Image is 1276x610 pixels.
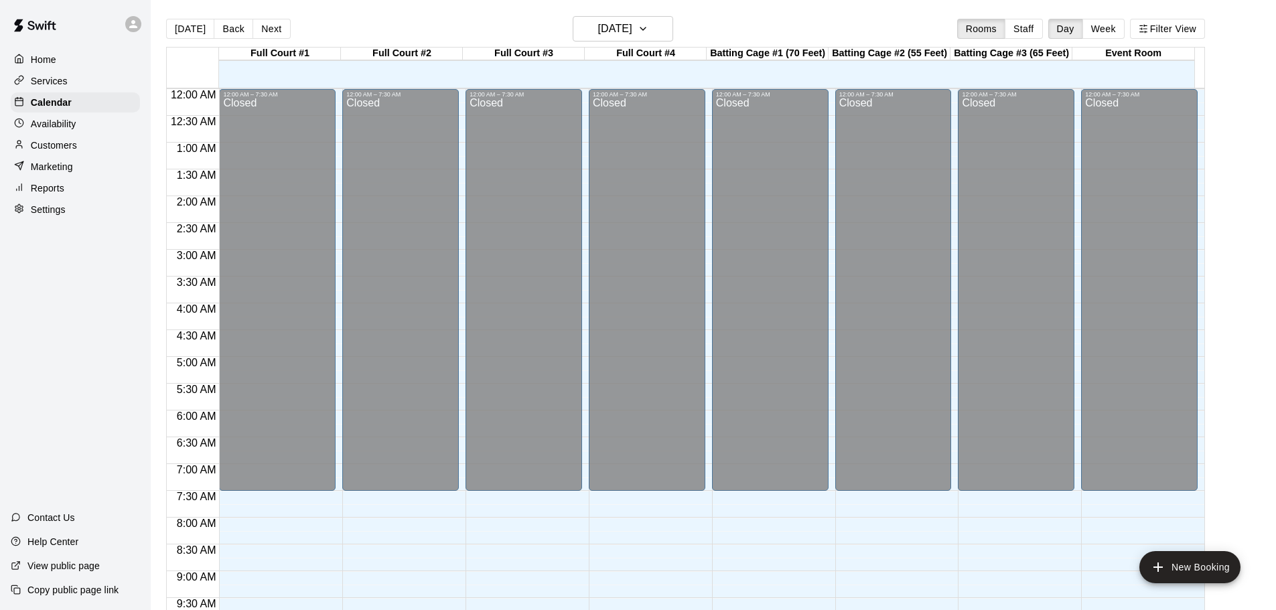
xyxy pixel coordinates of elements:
div: 12:00 AM – 7:30 AM [346,91,455,98]
button: [DATE] [166,19,214,39]
div: 12:00 AM – 7:30 AM [962,91,1070,98]
span: 3:00 AM [173,250,220,261]
div: Closed [593,98,701,495]
div: 12:00 AM – 7:30 AM: Closed [589,89,705,491]
div: Full Court #1 [219,48,341,60]
span: 9:00 AM [173,571,220,583]
span: 7:30 AM [173,491,220,502]
div: Full Court #2 [341,48,463,60]
p: Services [31,74,68,88]
a: Settings [11,200,140,220]
span: 2:00 AM [173,196,220,208]
div: Event Room [1072,48,1194,60]
button: Staff [1005,19,1043,39]
div: Closed [962,98,1070,495]
div: 12:00 AM – 7:30 AM: Closed [835,89,952,491]
div: Batting Cage #2 (55 Feet) [829,48,950,60]
p: Home [31,53,56,66]
button: add [1139,551,1240,583]
span: 8:30 AM [173,544,220,556]
a: Services [11,71,140,91]
span: 1:00 AM [173,143,220,154]
p: Copy public page link [27,583,119,597]
div: 12:00 AM – 7:30 AM [470,91,578,98]
p: Customers [31,139,77,152]
p: Contact Us [27,511,75,524]
p: Calendar [31,96,72,109]
p: Reports [31,181,64,195]
span: 8:00 AM [173,518,220,529]
p: Marketing [31,160,73,173]
div: Closed [716,98,825,495]
span: 6:30 AM [173,437,220,449]
div: 12:00 AM – 7:30 AM: Closed [219,89,336,491]
div: 12:00 AM – 7:30 AM: Closed [712,89,829,491]
button: Day [1048,19,1083,39]
div: 12:00 AM – 7:30 AM: Closed [958,89,1074,491]
span: 12:30 AM [167,116,220,127]
h6: [DATE] [598,19,632,38]
button: Back [214,19,253,39]
span: 12:00 AM [167,89,220,100]
button: Week [1082,19,1125,39]
a: Home [11,50,140,70]
div: 12:00 AM – 7:30 AM [593,91,701,98]
span: 3:30 AM [173,277,220,288]
div: Closed [839,98,948,495]
a: Customers [11,135,140,155]
a: Marketing [11,157,140,177]
div: 12:00 AM – 7:30 AM: Closed [1081,89,1198,491]
div: 12:00 AM – 7:30 AM [716,91,825,98]
p: View public page [27,559,100,573]
span: 4:00 AM [173,303,220,315]
span: 7:00 AM [173,464,220,475]
div: Full Court #4 [585,48,707,60]
div: 12:00 AM – 7:30 AM: Closed [466,89,582,491]
button: Next [253,19,290,39]
div: Closed [346,98,455,495]
div: 12:00 AM – 7:30 AM [223,91,332,98]
a: Calendar [11,92,140,112]
div: Batting Cage #1 (70 Feet) [707,48,829,60]
a: Reports [11,178,140,198]
div: 12:00 AM – 7:30 AM [1085,91,1194,98]
span: 4:30 AM [173,330,220,341]
div: Closed [470,98,578,495]
div: Batting Cage #3 (65 Feet) [950,48,1072,60]
p: Help Center [27,535,78,548]
a: Availability [11,114,140,134]
div: Full Court #3 [463,48,585,60]
span: 2:30 AM [173,223,220,234]
span: 6:00 AM [173,410,220,422]
span: 9:30 AM [173,598,220,609]
button: Filter View [1130,19,1205,39]
button: Rooms [957,19,1005,39]
div: 12:00 AM – 7:30 AM: Closed [342,89,459,491]
span: 1:30 AM [173,169,220,181]
button: [DATE] [573,16,673,42]
div: Closed [223,98,332,495]
span: 5:30 AM [173,384,220,395]
p: Availability [31,117,76,131]
div: 12:00 AM – 7:30 AM [839,91,948,98]
span: 5:00 AM [173,357,220,368]
p: Settings [31,203,66,216]
div: Closed [1085,98,1194,495]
